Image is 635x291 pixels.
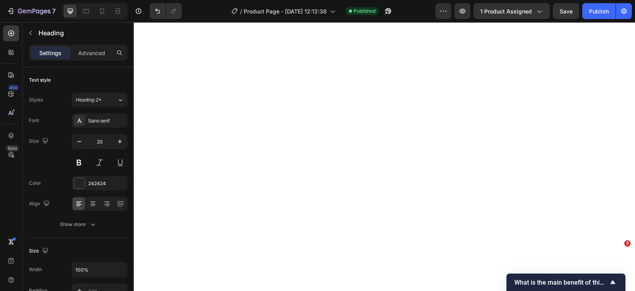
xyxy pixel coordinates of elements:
[8,84,19,91] div: 450
[3,3,59,19] button: 7
[582,3,616,19] button: Publish
[29,96,43,103] div: Styles
[560,8,573,15] span: Save
[38,28,124,38] p: Heading
[480,7,532,15] span: 1 product assigned
[29,136,50,147] div: Size
[29,246,50,257] div: Size
[88,180,125,187] div: 242424
[29,180,41,187] div: Color
[150,3,182,19] div: Undo/Redo
[514,279,608,286] span: What is the main benefit of this page builder for you?
[88,117,125,124] div: Sans-serif
[72,262,127,277] input: Auto
[240,7,242,15] span: /
[75,96,101,103] span: Heading 2*
[134,22,635,291] iframe: Design area
[6,145,19,151] div: Beta
[354,8,375,15] span: Published
[29,117,39,124] div: Font
[624,240,631,247] span: 3
[29,217,127,232] button: Show more
[29,266,42,273] div: Width
[29,199,51,209] div: Align
[553,3,579,19] button: Save
[39,49,62,57] p: Settings
[589,7,609,15] div: Publish
[514,278,618,287] button: Show survey - What is the main benefit of this page builder for you?
[78,49,105,57] p: Advanced
[72,93,127,107] button: Heading 2*
[608,252,627,271] iframe: Intercom live chat
[29,77,51,84] div: Text style
[52,6,56,16] p: 7
[60,220,97,228] div: Show more
[244,7,327,15] span: Product Page - [DATE] 12:12:38
[473,3,550,19] button: 1 product assigned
